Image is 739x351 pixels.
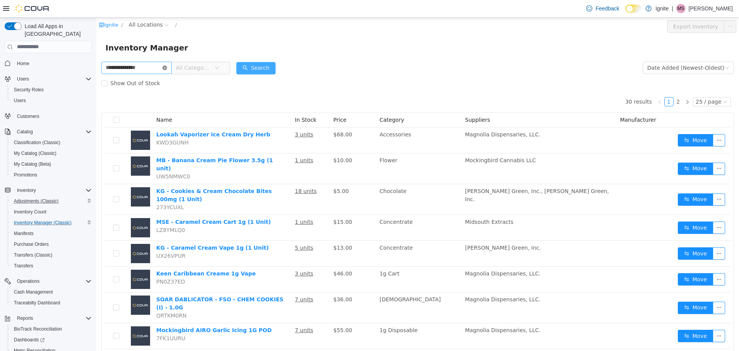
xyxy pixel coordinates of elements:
[60,261,89,267] span: PN0Z37ED
[35,278,54,297] img: SOAR DABLICATOR - FSO - CHEM COOKIES (I) - 1.0G placeholder
[237,139,256,146] span: $10.00
[14,314,36,323] button: Reports
[11,196,62,206] a: Adjustments (Classic)
[199,139,217,146] u: 1 units
[11,160,54,169] a: My Catalog (Beta)
[14,252,52,258] span: Transfers (Classic)
[8,84,95,95] button: Security Roles
[3,5,8,10] i: icon: shop
[35,226,54,245] img: KG - Caramel Cream Vape 1g (1 Unit) placeholder
[199,170,221,176] u: 18 units
[583,1,622,16] a: Feedback
[617,176,629,188] button: icon: ellipsis
[582,230,617,242] button: icon: swapMove
[35,200,54,220] img: MSE - Caramel Cream Cart 1g (1 Unit) placeholder
[283,99,308,105] span: Category
[60,253,159,259] a: Keen Caribbean Creame 1g Vape
[199,227,217,233] u: 5 units
[11,298,63,307] a: Traceabilty Dashboard
[625,5,642,13] input: Dark Mode
[369,139,440,146] span: Mockingbird Cannabis LLC
[8,239,95,250] button: Purchase Orders
[8,324,95,334] button: BioTrack Reconciliation
[595,5,619,12] span: Feedback
[11,218,75,227] a: Inventory Manager (Classic)
[524,99,560,105] span: Manufacturer
[14,139,60,146] span: Classification (Classic)
[14,74,32,84] button: Users
[280,275,366,306] td: [DEMOGRAPHIC_DATA]
[60,114,174,120] a: Lookah Vaporizer Ice Cream Dry Herb
[237,253,256,259] span: $46.00
[14,112,42,121] a: Customers
[672,4,673,13] p: |
[3,4,22,10] a: icon: shopIgnite
[11,85,92,94] span: Security Roles
[60,309,176,316] a: Mockingbird AIRO Garlic Icing 1G POD
[80,46,115,54] span: All Categories
[119,48,123,53] i: icon: down
[199,309,217,316] u: 7 units
[11,240,92,249] span: Purchase Orders
[617,145,629,157] button: icon: ellipsis
[11,335,48,344] a: Dashboards
[60,122,92,128] span: KWD3GUNH
[11,287,92,297] span: Cash Management
[8,250,95,260] button: Transfers (Classic)
[33,3,67,11] span: All Locations
[11,207,92,217] span: Inventory Count
[35,170,54,189] img: KG - Cookies & Cream Chocolate Bites 100mg (1 Unit) placeholder
[280,110,366,136] td: Accessories
[11,170,92,180] span: Promotions
[369,99,394,105] span: Suppliers
[582,255,617,268] button: icon: swapMove
[11,207,50,217] a: Inventory Count
[369,201,417,207] span: Midsouth Extracts
[2,185,95,196] button: Inventory
[369,279,444,285] span: Magnolia Dispensaries, LLC.
[11,250,92,260] span: Transfers (Classic)
[66,48,71,52] i: icon: close-circle
[14,277,92,286] span: Operations
[11,196,92,206] span: Adjustments (Classic)
[529,79,555,89] li: 30 results
[11,218,92,227] span: Inventory Manager (Classic)
[60,139,177,154] a: MB - Banana Cream Pie Flower 3.5g (1 unit)
[22,22,92,38] span: Load All Apps in [GEOGRAPHIC_DATA]
[25,4,27,10] span: /
[561,82,566,87] i: icon: left
[14,289,53,295] span: Cash Management
[60,186,88,193] span: 273YCUXL
[582,145,617,157] button: icon: swapMove
[8,334,95,345] a: Dashboards
[8,148,95,159] button: My Catalog (Classic)
[60,156,94,162] span: UW5NMWC0
[9,24,97,36] span: Inventory Manager
[237,114,256,120] span: $68.00
[582,284,617,296] button: icon: swapMove
[280,197,366,223] td: Concentrate
[11,335,92,344] span: Dashboards
[17,76,29,82] span: Users
[14,127,92,136] span: Catalog
[14,263,33,269] span: Transfers
[14,186,39,195] button: Inventory
[14,111,92,121] span: Customers
[35,113,54,132] img: Lookah Vaporizer Ice Cream Dry Herb placeholder
[8,159,95,170] button: My Catalog (Beta)
[629,48,633,53] i: icon: down
[17,113,39,119] span: Customers
[582,176,617,188] button: icon: swapMove
[15,5,50,12] img: Cova
[14,326,62,332] span: BioTrack Reconciliation
[8,196,95,207] button: Adjustments (Classic)
[11,324,65,334] a: BioTrack Reconciliation
[199,114,217,120] u: 3 units
[14,59,32,68] a: Home
[237,309,256,316] span: $55.00
[11,240,52,249] a: Purchase Orders
[2,313,95,324] button: Reports
[14,150,57,156] span: My Catalog (Classic)
[689,4,733,13] p: [PERSON_NAME]
[14,314,92,323] span: Reports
